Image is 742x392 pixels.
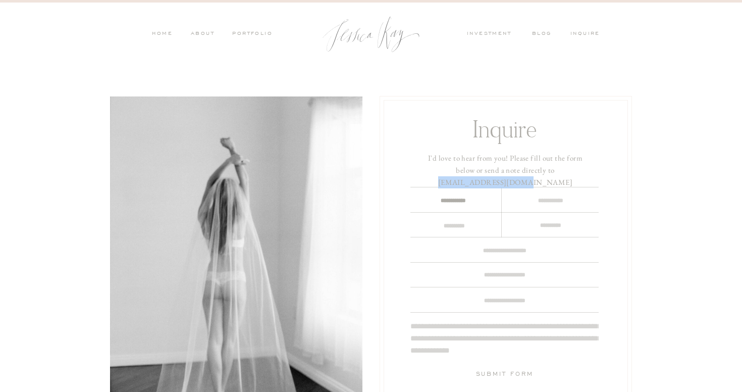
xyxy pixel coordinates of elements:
a: HOME [151,30,173,39]
a: investment [467,30,516,39]
a: ABOUT [188,30,215,39]
a: blog [532,30,558,39]
a: PORTFOLIO [231,30,273,39]
a: inquire [570,30,605,39]
h3: I'd love to hear from you! Please fill out the form below or send a note directly to [EMAIL_ADDRE... [421,152,590,182]
a: Submit Form [456,370,553,386]
h1: Inquire [421,115,588,141]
